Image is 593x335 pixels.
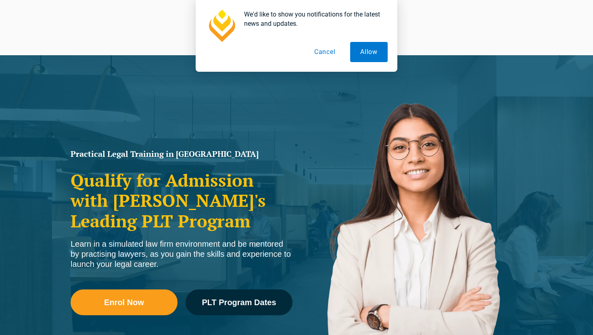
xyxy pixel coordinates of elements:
img: notification icon [205,10,238,42]
h2: Qualify for Admission with [PERSON_NAME]'s Leading PLT Program [71,170,292,231]
div: We'd like to show you notifications for the latest news and updates. [238,10,388,28]
button: Allow [350,42,388,62]
button: Cancel [304,42,346,62]
a: PLT Program Dates [186,289,292,315]
span: Enrol Now [104,298,144,306]
h1: Practical Legal Training in [GEOGRAPHIC_DATA] [71,150,292,158]
a: Enrol Now [71,289,177,315]
div: Learn in a simulated law firm environment and be mentored by practising lawyers, as you gain the ... [71,239,292,269]
span: PLT Program Dates [202,298,276,306]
